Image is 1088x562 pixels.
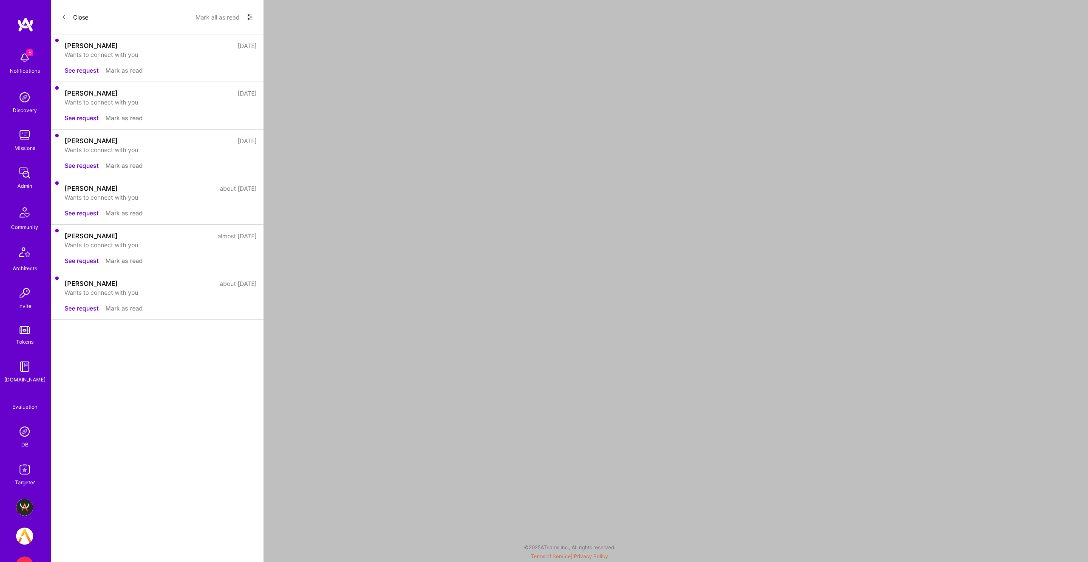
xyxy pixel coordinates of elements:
div: about [DATE] [220,279,257,288]
img: Community [14,202,35,223]
button: Mark all as read [195,10,240,24]
i: icon SelectionTeam [22,396,28,402]
div: [PERSON_NAME] [65,279,118,288]
button: Mark as read [105,113,143,122]
div: Tokens [16,337,34,346]
div: Wants to connect with you [65,50,257,59]
div: Invite [18,302,31,311]
img: teamwork [16,127,33,144]
button: Mark as read [105,209,143,217]
img: bell [16,49,33,66]
div: Architects [13,264,37,273]
img: Invite [16,285,33,302]
div: Targeter [15,478,35,487]
button: See request [65,304,99,313]
div: about [DATE] [220,184,257,193]
img: BuildTeam [16,499,33,516]
div: Wants to connect with you [65,145,257,154]
button: See request [65,209,99,217]
button: Mark as read [105,66,143,75]
button: Close [61,10,88,24]
div: [PERSON_NAME] [65,41,118,50]
div: Discovery [13,106,37,115]
div: Wants to connect with you [65,98,257,107]
span: 6 [26,49,33,56]
div: [PERSON_NAME] [65,232,118,240]
img: Skill Targeter [16,461,33,478]
div: [PERSON_NAME] [65,136,118,145]
div: Evaluation [12,402,37,411]
button: Mark as read [105,161,143,170]
button: See request [65,161,99,170]
img: tokens [20,326,30,334]
a: A.Team: internal dev team - join us in developing the A.Team platform [14,528,35,545]
button: See request [65,113,99,122]
img: discovery [16,89,33,106]
div: Wants to connect with you [65,240,257,249]
button: See request [65,256,99,265]
img: Architects [14,243,35,264]
div: [DATE] [238,89,257,98]
div: [PERSON_NAME] [65,89,118,98]
div: [PERSON_NAME] [65,184,118,193]
img: A.Team: internal dev team - join us in developing the A.Team platform [16,528,33,545]
img: admin teamwork [16,164,33,181]
div: [DATE] [238,136,257,145]
img: guide book [16,358,33,375]
button: Mark as read [105,256,143,265]
a: BuildTeam [14,499,35,516]
div: almost [DATE] [218,232,257,240]
button: Mark as read [105,304,143,313]
div: Wants to connect with you [65,288,257,297]
img: logo [17,17,34,32]
div: Missions [14,144,35,153]
div: Admin [17,181,32,190]
button: See request [65,66,99,75]
div: [DOMAIN_NAME] [4,375,45,384]
div: Community [11,223,38,232]
div: [DATE] [238,41,257,50]
img: Admin Search [16,423,33,440]
div: Notifications [10,66,40,75]
div: Wants to connect with you [65,193,257,202]
div: DB [21,440,28,449]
